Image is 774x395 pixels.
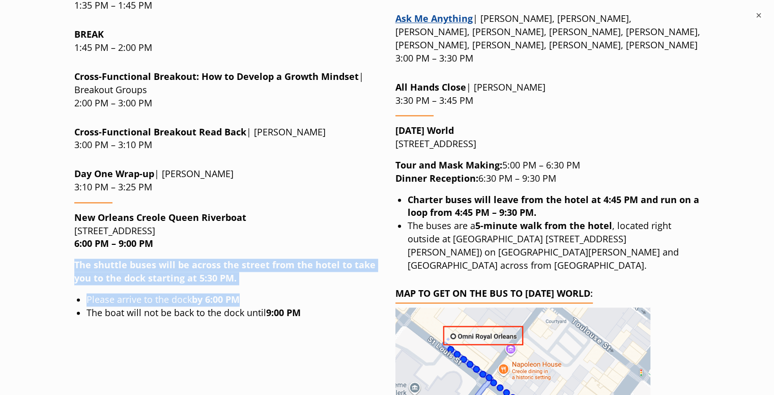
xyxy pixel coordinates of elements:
[74,211,379,251] p: [STREET_ADDRESS]
[74,211,246,223] strong: New Orleans Creole Queen Riverboat
[87,293,379,306] li: Please arrive to the dock
[74,70,359,82] strong: Cross-Functional Breakout: H
[395,159,700,185] p: 5:00 PM – 6:30 PM 6:30 PM – 9:30 PM
[475,219,612,232] strong: 5-minute walk from the hotel
[395,81,700,107] p: | [PERSON_NAME] 3:30 PM – 3:45 PM
[74,28,379,54] p: 1:45 PM – 2:00 PM
[395,124,454,136] strong: [DATE] World
[395,288,593,303] h3: :
[395,124,700,151] p: [STREET_ADDRESS]
[74,28,104,40] strong: BREAK
[74,126,246,138] strong: t Read Back
[74,167,154,180] strong: Day One Wrap-up
[74,70,379,110] p: | Breakout Groups 2:00 PM – 3:00 PM
[74,237,153,249] strong: 6:00 PM – 9:00 PM
[408,219,700,272] li: The buses are a , located right outside at [GEOGRAPHIC_DATA] [STREET_ADDRESS][PERSON_NAME]) on [G...
[74,126,379,152] p: | [PERSON_NAME] 3:00 PM – 3:10 PM
[395,159,502,171] strong: Tour and Mask Making:
[395,172,478,184] strong: Dinner Reception:
[754,10,764,20] button: ×
[408,193,699,219] strong: Charter buses will leave from the hotel at 4:45 PM and run on a loop from 4:45 PM – 9:30 PM.
[74,126,192,138] strong: Cross-Functional Breakou
[395,287,590,299] strong: MAP TO GET ON THE BUS TO [DATE] WORLD
[395,81,466,93] strong: All Hands Close
[209,70,359,82] strong: ow to Develop a Growth Mindset
[395,12,700,65] p: | [PERSON_NAME], [PERSON_NAME], [PERSON_NAME], [PERSON_NAME], [PERSON_NAME], [PERSON_NAME], [PERS...
[192,293,240,305] strong: by 6:00 PM
[74,259,376,284] strong: The shuttle buses will be across the street from the hotel to take you to the dock starting at 5:...
[87,306,379,320] li: The boat will not be back to the dock until
[74,167,379,194] p: | [PERSON_NAME] 3:10 PM – 3:25 PM
[266,306,301,319] strong: 9:00 PM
